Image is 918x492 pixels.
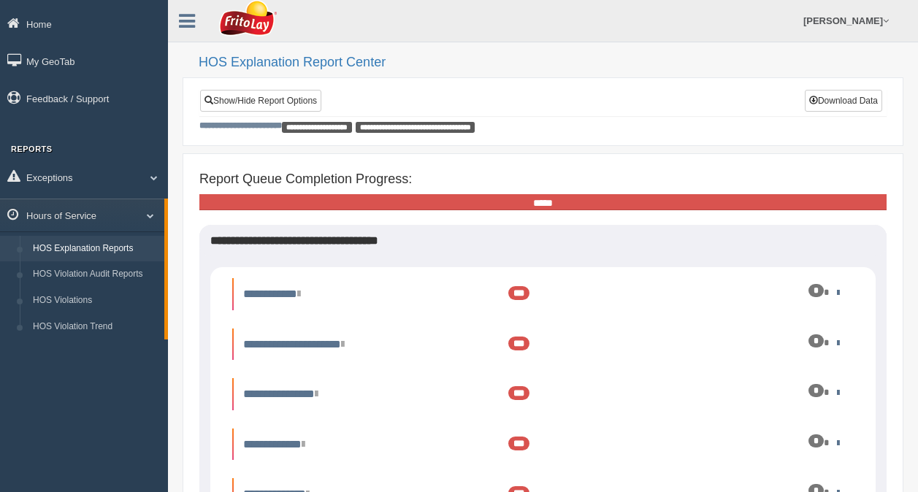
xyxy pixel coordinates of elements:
a: HOS Explanation Reports [26,236,164,262]
li: Expand [232,428,854,461]
a: HOS Violation Audit Reports [26,261,164,288]
h2: HOS Explanation Report Center [199,55,903,70]
a: HOS Violations [26,288,164,314]
a: Show/Hide Report Options [200,90,321,112]
a: HOS Violation Trend [26,314,164,340]
button: Download Data [805,90,882,112]
li: Expand [232,328,854,361]
h4: Report Queue Completion Progress: [199,172,887,187]
li: Expand [232,278,854,310]
li: Expand [232,378,854,410]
